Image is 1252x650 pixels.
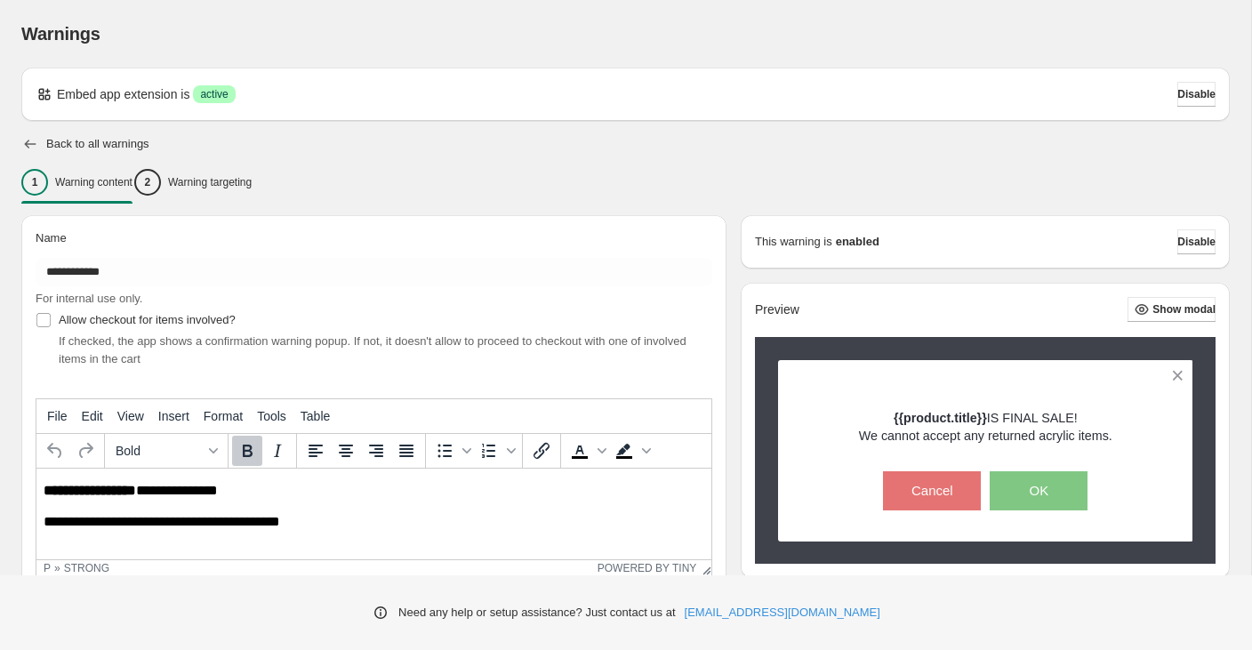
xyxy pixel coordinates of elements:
div: » [54,562,60,574]
div: Background color [609,436,654,466]
span: View [117,409,144,423]
span: Insert [158,409,189,423]
a: Powered by Tiny [598,562,697,574]
div: Resize [696,560,711,575]
h2: Preview [755,302,799,317]
span: Name [36,231,67,245]
span: For internal use only. [36,292,142,305]
div: strong [64,562,109,574]
button: Disable [1177,229,1216,254]
button: Cancel [883,471,981,510]
h2: Back to all warnings [46,137,149,151]
button: Insert/edit link [526,436,557,466]
p: Warning targeting [168,175,252,189]
div: Bullet list [429,436,474,466]
button: Disable [1177,82,1216,107]
button: OK [990,471,1087,510]
span: File [47,409,68,423]
div: Text color [565,436,609,466]
div: Numbered list [474,436,518,466]
button: 2Warning targeting [134,164,252,201]
span: Show modal [1152,302,1216,317]
strong: {{product.title}} [894,411,987,425]
button: Redo [70,436,100,466]
button: Formats [108,436,224,466]
div: 1 [21,169,48,196]
button: 1Warning content [21,164,132,201]
button: Show modal [1128,297,1216,322]
div: p [44,562,51,574]
button: Bold [232,436,262,466]
p: We cannot accept any returned acrylic items. [859,427,1112,445]
button: Italic [262,436,293,466]
span: Disable [1177,235,1216,249]
button: Align right [361,436,391,466]
span: active [200,87,228,101]
iframe: Rich Text Area [36,469,711,559]
div: 2 [134,169,161,196]
p: Warning content [55,175,132,189]
button: Align center [331,436,361,466]
span: Edit [82,409,103,423]
span: Disable [1177,87,1216,101]
p: This warning is [755,233,832,251]
span: Format [204,409,243,423]
span: Table [301,409,330,423]
span: If checked, the app shows a confirmation warning popup. If not, it doesn't allow to proceed to ch... [59,334,686,365]
strong: enabled [836,233,879,251]
span: Warnings [21,24,100,44]
button: Align left [301,436,331,466]
button: Justify [391,436,421,466]
span: Bold [116,444,203,458]
p: Embed app extension is [57,85,189,103]
button: Undo [40,436,70,466]
p: IS FINAL SALE! [859,409,1112,427]
a: [EMAIL_ADDRESS][DOMAIN_NAME] [685,604,880,622]
span: Allow checkout for items involved? [59,313,236,326]
span: Tools [257,409,286,423]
